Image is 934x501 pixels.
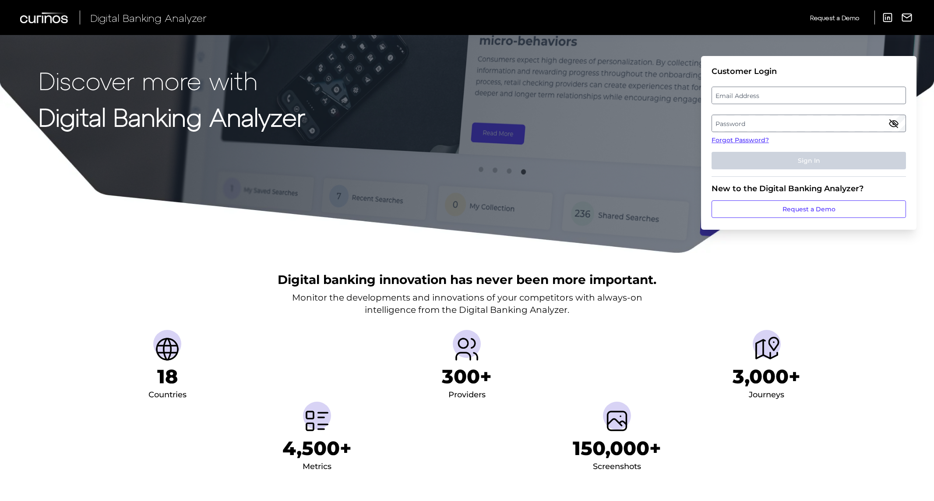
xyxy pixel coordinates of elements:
a: Request a Demo [810,11,859,25]
img: Curinos [20,12,69,23]
img: Metrics [303,407,331,435]
a: Forgot Password? [712,136,906,145]
h1: 150,000+ [573,437,661,460]
h1: 3,000+ [733,365,800,388]
label: Password [712,116,905,131]
div: New to the Digital Banking Analyzer? [712,184,906,193]
h1: 4,500+ [282,437,352,460]
strong: Digital Banking Analyzer [39,102,305,131]
p: Monitor the developments and innovations of your competitors with always-on intelligence from the... [292,291,642,316]
button: Sign In [712,152,906,169]
div: Countries [148,388,187,402]
div: Screenshots [593,460,641,474]
img: Screenshots [603,407,631,435]
label: Email Address [712,88,905,103]
h1: 18 [157,365,178,388]
h1: 300+ [442,365,492,388]
span: Digital Banking Analyzer [90,11,207,24]
div: Customer Login [712,67,906,76]
h2: Digital banking innovation has never been more important. [278,271,656,288]
img: Providers [453,335,481,363]
p: Discover more with [39,67,305,94]
div: Metrics [303,460,331,474]
div: Journeys [749,388,784,402]
a: Request a Demo [712,200,906,218]
img: Journeys [753,335,781,363]
div: Providers [448,388,486,402]
span: Request a Demo [810,14,859,21]
img: Countries [153,335,181,363]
